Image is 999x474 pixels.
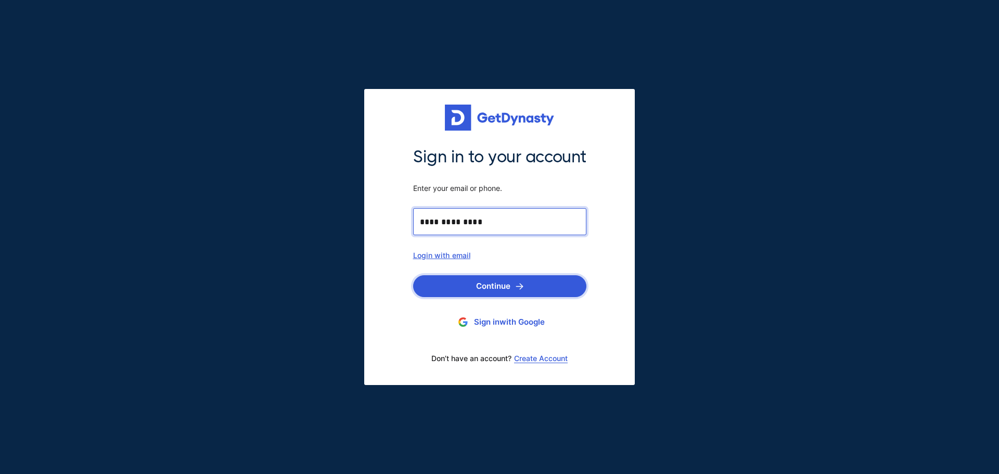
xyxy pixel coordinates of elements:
div: Don’t have an account? [413,348,586,369]
span: Enter your email or phone. [413,184,586,193]
div: Login with email [413,251,586,260]
img: Get started for free with Dynasty Trust Company [445,105,554,131]
span: Sign in to your account [413,146,586,168]
a: Create Account [514,354,568,363]
button: Sign inwith Google [413,313,586,332]
button: Continue [413,275,586,297]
